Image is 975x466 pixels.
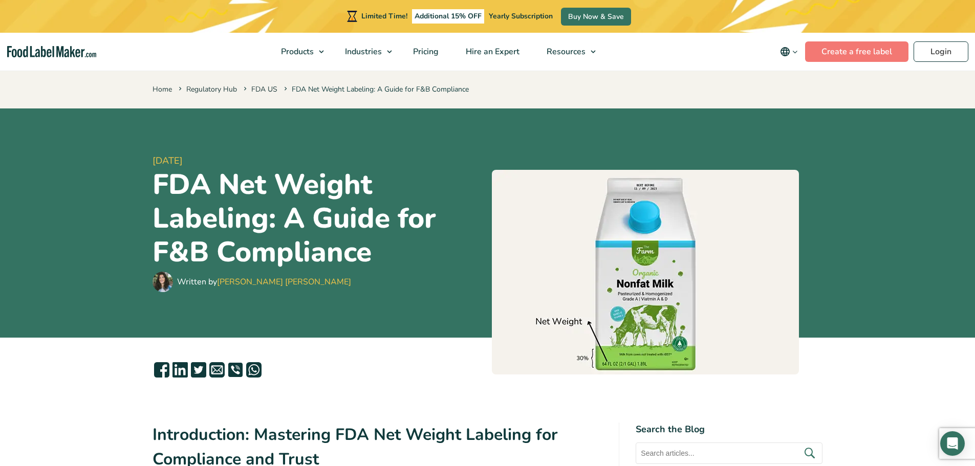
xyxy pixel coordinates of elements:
[636,423,822,436] h4: Search the Blog
[217,276,351,287] a: [PERSON_NAME] [PERSON_NAME]
[412,9,484,24] span: Additional 15% OFF
[463,46,521,57] span: Hire an Expert
[361,11,407,21] span: Limited Time!
[153,272,173,292] img: Maria Abi Hanna - Food Label Maker
[186,84,237,94] a: Regulatory Hub
[400,33,450,71] a: Pricing
[410,46,440,57] span: Pricing
[940,431,965,456] div: Open Intercom Messenger
[251,84,277,94] a: FDA US
[282,84,469,94] span: FDA Net Weight Labeling: A Guide for F&B Compliance
[278,46,315,57] span: Products
[153,154,484,168] span: [DATE]
[561,8,631,26] a: Buy Now & Save
[153,168,484,269] h1: FDA Net Weight Labeling: A Guide for F&B Compliance
[489,11,553,21] span: Yearly Subscription
[914,41,968,62] a: Login
[805,41,908,62] a: Create a free label
[342,46,383,57] span: Industries
[177,276,351,288] div: Written by
[153,84,172,94] a: Home
[332,33,397,71] a: Industries
[268,33,329,71] a: Products
[452,33,531,71] a: Hire an Expert
[544,46,587,57] span: Resources
[533,33,601,71] a: Resources
[636,442,822,464] input: Search articles...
